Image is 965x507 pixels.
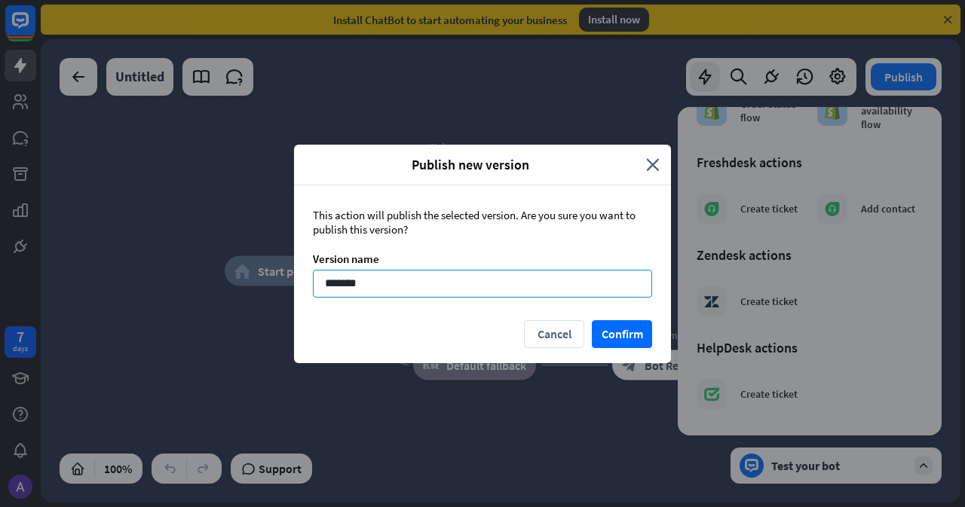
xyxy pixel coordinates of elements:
[305,156,635,173] span: Publish new version
[592,320,652,348] button: Confirm
[524,320,584,348] button: Cancel
[12,6,57,51] button: Open LiveChat chat widget
[313,252,652,266] div: Version name
[313,208,652,237] div: This action will publish the selected version. Are you sure you want to publish this version?
[646,156,660,173] i: close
